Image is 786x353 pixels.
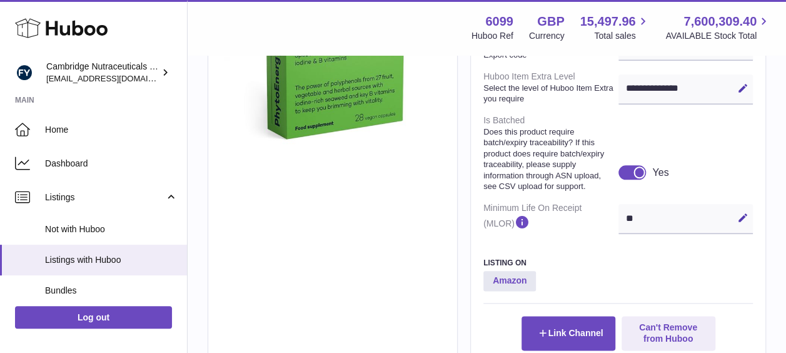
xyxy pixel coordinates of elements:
[594,30,650,42] span: Total sales
[652,166,668,180] div: Yes
[15,63,34,82] img: internalAdmin-6099@internal.huboo.com
[537,13,564,30] strong: GBP
[45,285,178,297] span: Bundles
[483,126,615,192] strong: Does this product require batch/expiry traceability? If this product does require batch/expiry tr...
[665,30,771,42] span: AVAILABLE Stock Total
[483,110,618,197] dt: Is Batched
[46,73,184,83] span: [EMAIL_ADDRESS][DOMAIN_NAME]
[483,83,615,105] strong: Select the level of Huboo Item Extra you require
[683,13,757,30] span: 7,600,309.40
[483,66,618,110] dt: Huboo Item Extra Level
[580,13,635,30] span: 15,497.96
[622,316,715,350] button: Can't Remove from Huboo
[521,316,615,350] button: Link Channel
[665,13,771,42] a: 7,600,309.40 AVAILABLE Stock Total
[485,13,513,30] strong: 6099
[45,192,164,203] span: Listings
[45,158,178,170] span: Dashboard
[580,13,650,42] a: 15,497.96 Total sales
[45,254,178,266] span: Listings with Huboo
[483,258,753,268] h3: Listing On
[483,271,536,291] strong: Amazon
[45,223,178,235] span: Not with Huboo
[45,124,178,136] span: Home
[529,30,565,42] div: Currency
[46,61,159,84] div: Cambridge Nutraceuticals Ltd
[15,306,172,329] a: Log out
[483,197,618,239] dt: Minimum Life On Receipt (MLOR)
[471,30,513,42] div: Huboo Ref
